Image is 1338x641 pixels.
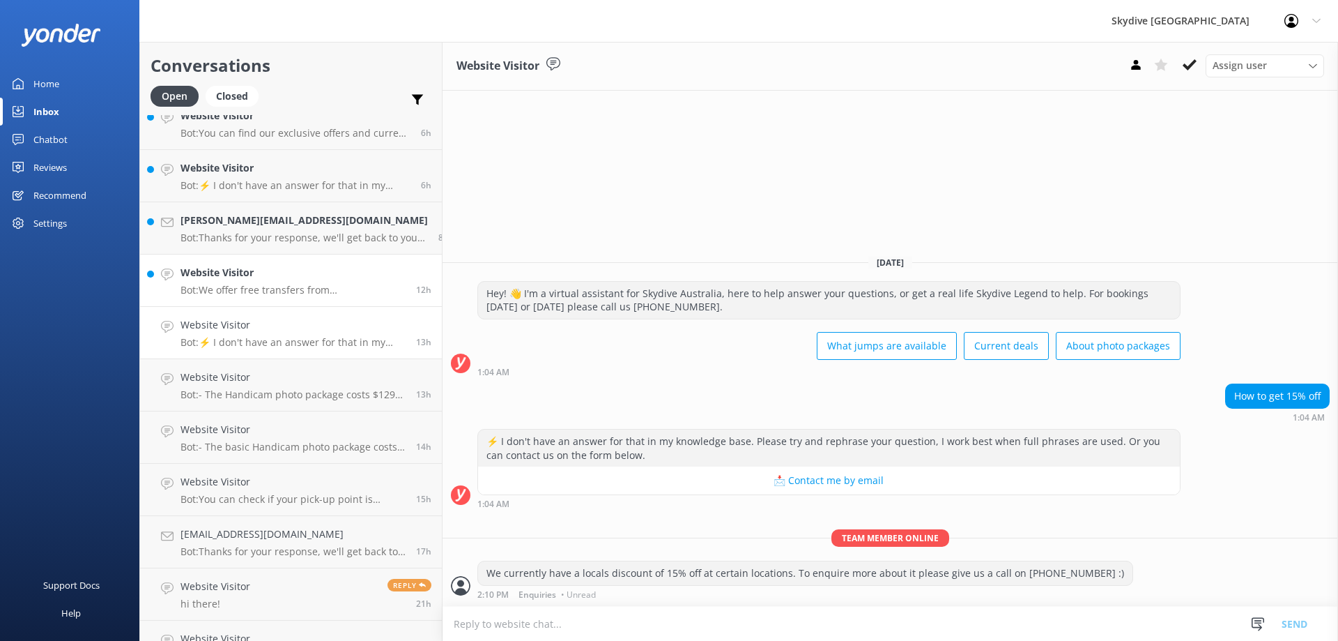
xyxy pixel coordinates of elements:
p: Bot: You can find our exclusive offers and current deals by visiting our specials page at [URL][D... [180,127,410,139]
a: [PERSON_NAME][EMAIL_ADDRESS][DOMAIN_NAME]Bot:Thanks for your response, we'll get back to you as s... [140,202,442,255]
div: Hey! 👋 I'm a virtual assistant for Skydive Australia, here to help answer your questions, or get ... [478,282,1180,319]
a: Website VisitorBot:⚡ I don't have an answer for that in my knowledge base. Please try and rephras... [140,150,442,202]
strong: 2:10 PM [477,591,509,599]
button: 📩 Contact me by email [478,467,1180,495]
div: We currently have a locals discount of 15% off at certain locations. To enquire more about it ple... [478,561,1132,585]
div: Sep 07 2025 01:04am (UTC +10:00) Australia/Brisbane [477,499,1181,508]
div: Reviews [33,153,67,181]
span: Team member online [831,529,949,547]
span: Assign user [1213,58,1267,73]
span: Sep 07 2025 01:04am (UTC +10:00) Australia/Brisbane [416,336,431,348]
h4: Website Visitor [180,317,406,333]
h4: Website Visitor [180,474,406,490]
span: Sep 06 2025 10:37pm (UTC +10:00) Australia/Brisbane [416,493,431,505]
a: [EMAIL_ADDRESS][DOMAIN_NAME]Bot:Thanks for your response, we'll get back to you as soon as we can... [140,516,442,568]
a: Website Visitorhi there!Reply21h [140,568,442,621]
p: Bot: You can check if your pick-up point is available for a free transfer by visiting [URL][DOMAI... [180,493,406,506]
a: Website VisitorBot:- The Handicam photo package costs $129 per person and includes photos of your... [140,359,442,412]
button: About photo packages [1056,332,1181,360]
h4: Website Visitor [180,422,406,437]
div: Inbox [33,98,59,126]
div: Open [151,86,199,107]
span: Reply [387,579,431,591]
span: [DATE] [868,257,912,269]
span: Sep 07 2025 07:46am (UTC +10:00) Australia/Brisbane [421,179,431,191]
div: Home [33,70,59,98]
p: Bot: We offer free transfers from [GEOGRAPHIC_DATA] to our [GEOGRAPHIC_DATA] drop zone. Please ch... [180,284,406,296]
div: Sep 07 2025 02:10pm (UTC +10:00) Australia/Brisbane [477,589,1133,599]
h4: Website Visitor [180,160,410,176]
strong: 1:04 AM [1293,414,1325,422]
h4: Website Visitor [180,579,250,594]
span: • Unread [561,591,596,599]
span: Sep 06 2025 04:22pm (UTC +10:00) Australia/Brisbane [416,598,431,610]
h3: Website Visitor [456,57,539,75]
p: Bot: ⚡ I don't have an answer for that in my knowledge base. Please try and rephrase your questio... [180,336,406,349]
p: Bot: Thanks for your response, we'll get back to you as soon as we can during opening hours. [180,545,406,558]
div: Assign User [1206,54,1324,77]
div: Recommend [33,181,86,209]
h4: Website Visitor [180,265,406,280]
div: Closed [206,86,259,107]
p: Bot: - The basic Handicam photo package costs $129 per person and includes photos of your entire ... [180,441,406,453]
a: Open [151,88,206,103]
span: Enquiries [518,591,556,599]
span: Sep 07 2025 12:46am (UTC +10:00) Australia/Brisbane [416,389,431,400]
div: Settings [33,209,67,237]
span: Sep 07 2025 12:04am (UTC +10:00) Australia/Brisbane [416,441,431,453]
a: Website VisitorBot:⚡ I don't have an answer for that in my knowledge base. Please try and rephras... [140,307,442,359]
div: Chatbot [33,126,68,153]
h4: [EMAIL_ADDRESS][DOMAIN_NAME] [180,527,406,542]
span: Sep 07 2025 01:47am (UTC +10:00) Australia/Brisbane [416,284,431,296]
button: What jumps are available [817,332,957,360]
span: Sep 07 2025 05:24am (UTC +10:00) Australia/Brisbane [438,232,449,243]
a: Closed [206,88,266,103]
a: Website VisitorBot:- The basic Handicam photo package costs $129 per person and includes photos o... [140,412,442,464]
h4: Website Visitor [180,108,410,123]
div: How to get 15% off [1226,384,1329,408]
button: Current deals [964,332,1049,360]
div: Support Docs [43,571,100,599]
a: Website VisitorBot:You can find our exclusive offers and current deals by visiting our specials p... [140,98,442,150]
div: Sep 07 2025 01:04am (UTC +10:00) Australia/Brisbane [477,367,1181,377]
div: Help [61,599,81,627]
div: ⚡ I don't have an answer for that in my knowledge base. Please try and rephrase your question, I ... [478,430,1180,467]
p: Bot: Thanks for your response, we'll get back to you as soon as we can during opening hours. [180,232,428,244]
h4: Website Visitor [180,370,406,385]
a: Website VisitorBot:You can check if your pick-up point is available for a free transfer by visiti... [140,464,442,516]
span: Sep 07 2025 08:08am (UTC +10:00) Australia/Brisbane [421,127,431,139]
h2: Conversations [151,52,431,79]
strong: 1:04 AM [477,368,509,377]
span: Sep 06 2025 08:47pm (UTC +10:00) Australia/Brisbane [416,545,431,557]
h4: [PERSON_NAME][EMAIL_ADDRESS][DOMAIN_NAME] [180,213,428,228]
p: Bot: ⚡ I don't have an answer for that in my knowledge base. Please try and rephrase your questio... [180,179,410,192]
a: Website VisitorBot:We offer free transfers from [GEOGRAPHIC_DATA] to our [GEOGRAPHIC_DATA] drop z... [140,255,442,307]
p: hi there! [180,598,250,610]
img: yonder-white-logo.png [21,24,101,47]
strong: 1:04 AM [477,500,509,508]
p: Bot: - The Handicam photo package costs $129 per person and includes photos of your entire experi... [180,389,406,401]
div: Sep 07 2025 01:04am (UTC +10:00) Australia/Brisbane [1225,412,1330,422]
